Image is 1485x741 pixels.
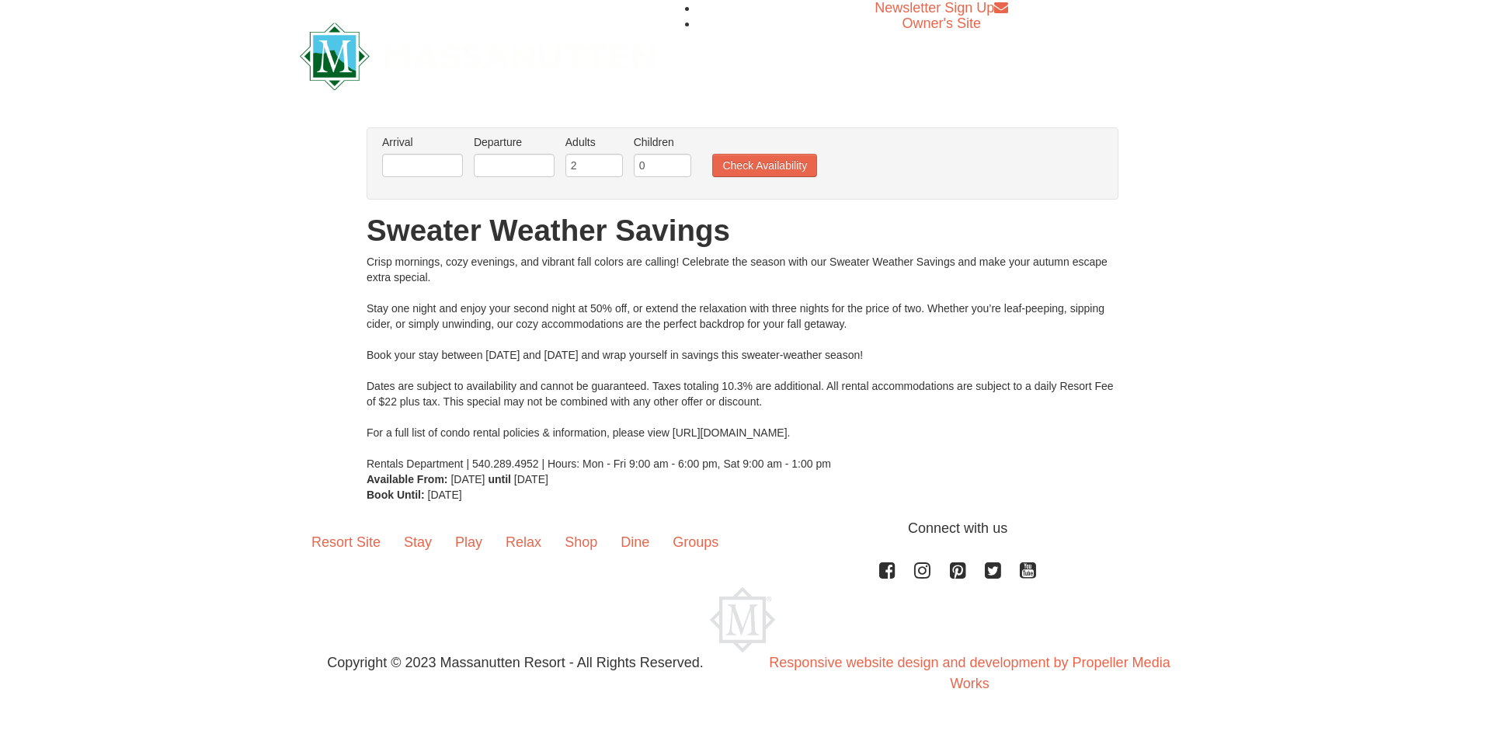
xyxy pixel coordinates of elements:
strong: Book Until: [367,489,425,501]
button: Check Availability [712,154,817,177]
a: Resort Site [300,518,392,566]
label: Children [634,134,691,150]
strong: until [488,473,511,485]
a: Massanutten Resort [300,36,656,72]
img: Massanutten Resort Logo [300,23,656,90]
div: Crisp mornings, cozy evenings, and vibrant fall colors are calling! Celebrate the season with our... [367,254,1118,471]
p: Connect with us [300,518,1185,539]
a: Shop [553,518,609,566]
label: Adults [565,134,623,150]
p: Copyright © 2023 Massanutten Resort - All Rights Reserved. [288,652,742,673]
h1: Sweater Weather Savings [367,215,1118,246]
img: Massanutten Resort Logo [710,587,775,652]
span: [DATE] [450,473,485,485]
a: Owner's Site [902,16,981,31]
span: [DATE] [428,489,462,501]
label: Arrival [382,134,463,150]
a: Dine [609,518,661,566]
a: Stay [392,518,443,566]
a: Responsive website design and development by Propeller Media Works [769,655,1170,691]
a: Groups [661,518,730,566]
a: Play [443,518,494,566]
span: [DATE] [514,473,548,485]
label: Departure [474,134,555,150]
a: Relax [494,518,553,566]
strong: Available From: [367,473,448,485]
